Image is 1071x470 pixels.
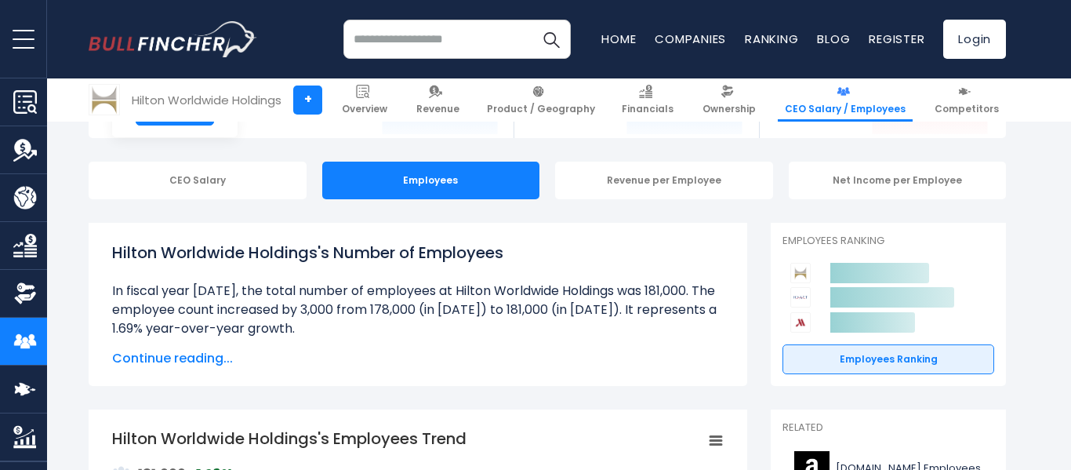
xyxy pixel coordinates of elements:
[782,421,994,435] p: Related
[615,78,681,122] a: Financials
[817,31,850,47] a: Blog
[112,349,724,368] span: Continue reading...
[112,282,724,338] li: In fiscal year [DATE], the total number of employees at Hilton Worldwide Holdings was 181,000. Th...
[782,235,994,248] p: Employees Ranking
[789,162,1007,199] div: Net Income per Employee
[745,31,798,47] a: Ranking
[342,103,387,115] span: Overview
[89,21,257,57] a: Go to homepage
[322,162,540,199] div: Employees
[555,162,773,199] div: Revenue per Employee
[132,91,281,109] div: Hilton Worldwide Holdings
[695,78,763,122] a: Ownership
[409,78,467,122] a: Revenue
[416,103,459,115] span: Revenue
[112,428,467,450] tspan: Hilton Worldwide Holdings's Employees Trend
[778,78,913,122] a: CEO Salary / Employees
[790,287,811,308] img: Hyatt Hotels Corporation competitors logo
[89,21,257,57] img: bullfincher logo
[790,312,811,333] img: Marriott International competitors logo
[532,20,571,59] button: Search
[89,162,307,199] div: CEO Salary
[935,103,999,115] span: Competitors
[13,282,37,305] img: Ownership
[782,344,994,374] a: Employees Ranking
[869,31,924,47] a: Register
[943,20,1006,59] a: Login
[293,86,322,115] a: +
[928,78,1006,122] a: Competitors
[480,78,602,122] a: Product / Geography
[790,263,811,283] img: Hilton Worldwide Holdings competitors logo
[655,31,726,47] a: Companies
[89,85,119,115] img: HLT logo
[785,103,906,115] span: CEO Salary / Employees
[112,241,724,264] h1: Hilton Worldwide Holdings's Number of Employees
[335,78,394,122] a: Overview
[487,103,595,115] span: Product / Geography
[601,31,636,47] a: Home
[703,103,756,115] span: Ownership
[622,103,673,115] span: Financials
